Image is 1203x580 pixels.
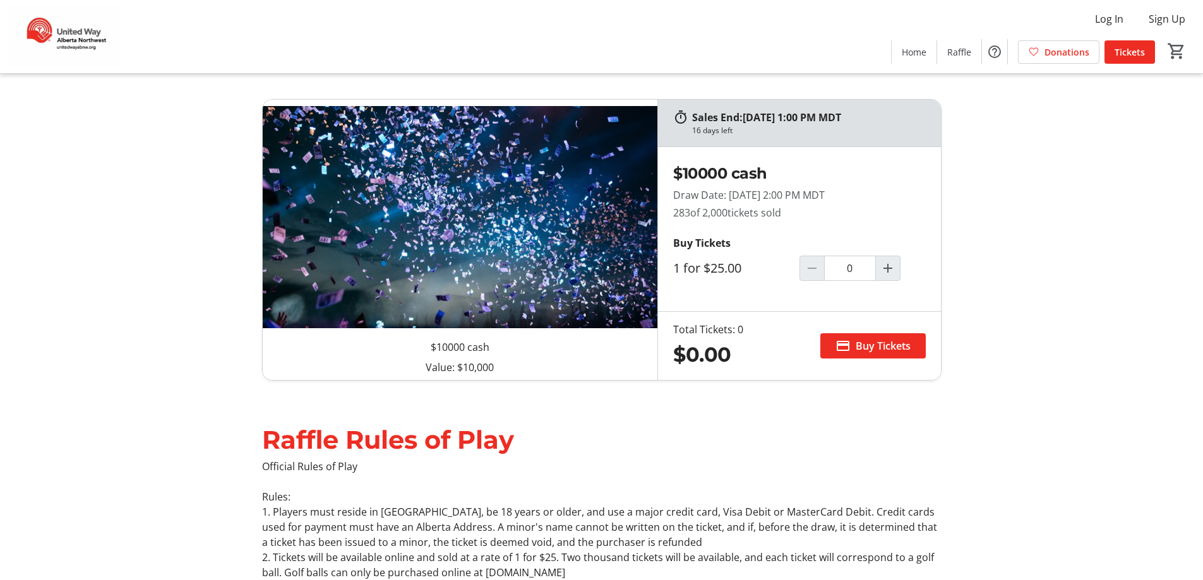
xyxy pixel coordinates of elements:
a: Raffle [937,40,981,64]
h2: $10000 cash [673,162,926,185]
img: United Way Alberta Northwest's Logo [8,5,120,68]
a: Donations [1018,40,1099,64]
a: Home [892,40,937,64]
span: Log In [1095,11,1123,27]
button: Sign Up [1139,9,1195,29]
button: Buy Tickets [820,333,926,358]
span: Sales End: [692,110,743,124]
p: 2. Tickets will be available online and sold at a rate of 1 for $25. Two thousand tickets will be... [262,550,942,580]
strong: Buy Tickets [673,236,731,250]
span: Sign Up [1149,11,1185,27]
button: Increment by one [876,256,900,280]
button: Help [982,39,1007,64]
div: $0.00 [673,340,743,370]
p: Value: $10,000 [273,360,648,375]
p: 1. Players must reside in [GEOGRAPHIC_DATA], be 18 years or older, and use a major credit card, V... [262,504,942,550]
span: Donations [1044,45,1089,59]
a: Tickets [1104,40,1155,64]
div: Total Tickets: 0 [673,322,743,337]
span: Buy Tickets [856,338,911,353]
div: Raffle Rules of Play [262,421,942,459]
span: Tickets [1115,45,1145,59]
span: Home [902,45,926,59]
p: Rules: [262,489,942,504]
img: $10000 cash [263,100,658,334]
button: Cart [1165,40,1188,62]
label: 1 for $25.00 [673,261,741,276]
p: $10000 cash [431,340,489,355]
p: Official Rules of Play [262,459,942,474]
p: Draw Date: [DATE] 2:00 PM MDT [673,187,926,203]
span: [DATE] 1:00 PM MDT [743,110,841,124]
span: Raffle [947,45,971,59]
p: 283 tickets sold [673,205,926,220]
div: 16 days left [692,125,733,136]
span: of 2,000 [690,206,727,220]
button: Log In [1085,9,1134,29]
